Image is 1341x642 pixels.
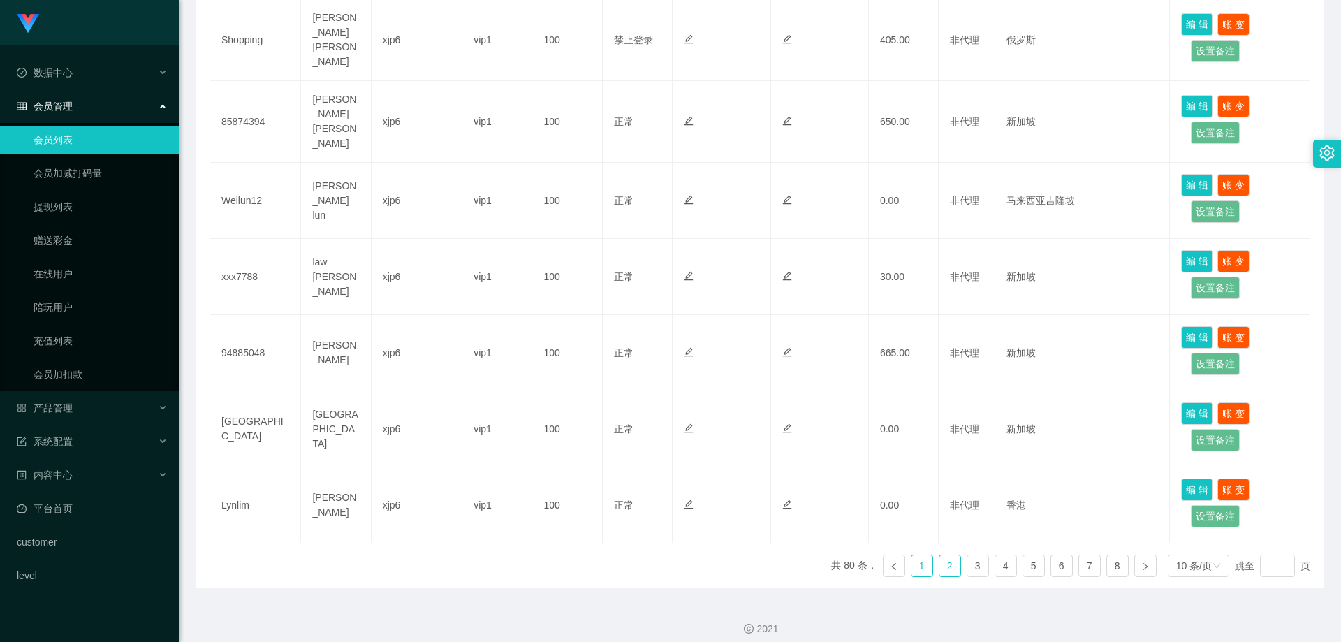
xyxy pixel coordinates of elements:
button: 账 变 [1217,402,1250,425]
li: 7 [1078,555,1101,577]
td: 新加坡 [995,315,1171,391]
td: [PERSON_NAME] [301,467,371,543]
i: 图标: edit [684,423,694,433]
li: 3 [967,555,989,577]
i: 图标: left [890,562,898,571]
td: 100 [532,239,602,315]
i: 图标: form [17,437,27,446]
li: 2 [939,555,961,577]
i: 图标: edit [782,34,792,44]
span: 正常 [614,116,633,127]
span: 正常 [614,423,633,435]
a: 1 [911,555,932,576]
li: 下一页 [1134,555,1157,577]
span: 非代理 [950,116,979,127]
td: 85874394 [210,81,301,163]
i: 图标: profile [17,470,27,480]
a: 在线用户 [34,260,168,288]
td: 650.00 [869,81,939,163]
i: 图标: edit [782,195,792,205]
a: 7 [1079,555,1100,576]
td: vip1 [462,391,532,467]
li: 共 80 条， [831,555,877,577]
td: law [PERSON_NAME] [301,239,371,315]
span: 禁止登录 [614,34,653,45]
a: 2 [939,555,960,576]
td: [PERSON_NAME] lun [301,163,371,239]
td: vip1 [462,239,532,315]
td: 新加坡 [995,81,1171,163]
li: 5 [1023,555,1045,577]
td: 100 [532,315,602,391]
img: logo.9652507e.png [17,14,39,34]
span: 非代理 [950,195,979,206]
button: 编 辑 [1181,95,1213,117]
button: 编 辑 [1181,326,1213,349]
div: 跳至 页 [1235,555,1310,577]
a: customer [17,528,168,556]
a: 8 [1107,555,1128,576]
td: xjp6 [372,81,462,163]
a: 3 [967,555,988,576]
button: 设置备注 [1191,353,1240,375]
a: 4 [995,555,1016,576]
td: vip1 [462,163,532,239]
span: 数据中心 [17,67,73,78]
a: 赠送彩金 [34,226,168,254]
button: 账 变 [1217,479,1250,501]
span: 非代理 [950,423,979,435]
div: 10 条/页 [1176,555,1212,576]
button: 账 变 [1217,13,1250,36]
button: 编 辑 [1181,402,1213,425]
td: 665.00 [869,315,939,391]
i: 图标: copyright [744,624,754,634]
button: 设置备注 [1191,122,1240,144]
td: Weilun12 [210,163,301,239]
button: 设置备注 [1191,200,1240,223]
button: 编 辑 [1181,13,1213,36]
i: 图标: edit [684,34,694,44]
span: 正常 [614,499,633,511]
button: 设置备注 [1191,40,1240,62]
span: 正常 [614,347,633,358]
td: 100 [532,467,602,543]
td: 新加坡 [995,239,1171,315]
a: 充值列表 [34,327,168,355]
i: 图标: check-circle-o [17,68,27,78]
li: 上一页 [883,555,905,577]
span: 正常 [614,195,633,206]
td: 香港 [995,467,1171,543]
a: 会员加减打码量 [34,159,168,187]
i: 图标: edit [782,116,792,126]
i: 图标: edit [782,423,792,433]
button: 设置备注 [1191,429,1240,451]
button: 设置备注 [1191,505,1240,527]
li: 8 [1106,555,1129,577]
i: 图标: table [17,101,27,111]
a: 陪玩用户 [34,293,168,321]
td: [PERSON_NAME] [PERSON_NAME] [301,81,371,163]
span: 产品管理 [17,402,73,414]
a: 会员列表 [34,126,168,154]
i: 图标: edit [684,499,694,509]
span: 内容中心 [17,469,73,481]
td: xxx7788 [210,239,301,315]
button: 设置备注 [1191,277,1240,299]
button: 账 变 [1217,250,1250,272]
span: 非代理 [950,271,979,282]
td: 0.00 [869,467,939,543]
button: 编 辑 [1181,174,1213,196]
td: [GEOGRAPHIC_DATA] [301,391,371,467]
i: 图标: edit [684,195,694,205]
td: 30.00 [869,239,939,315]
a: 会员加扣款 [34,360,168,388]
button: 账 变 [1217,95,1250,117]
span: 非代理 [950,499,979,511]
span: 非代理 [950,34,979,45]
td: 新加坡 [995,391,1171,467]
td: [PERSON_NAME] [301,315,371,391]
li: 1 [911,555,933,577]
i: 图标: edit [782,271,792,281]
button: 编 辑 [1181,479,1213,501]
a: 6 [1051,555,1072,576]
